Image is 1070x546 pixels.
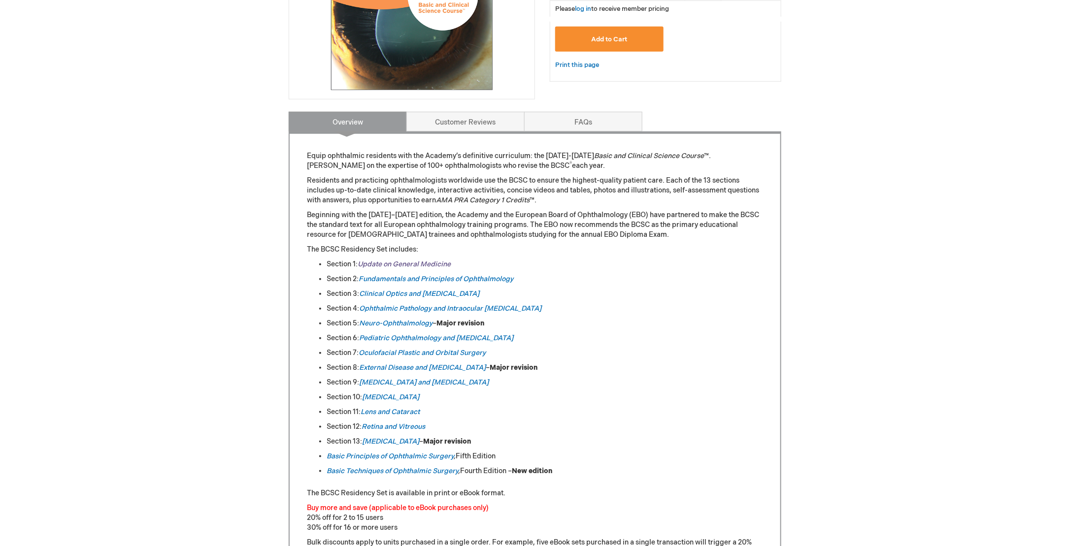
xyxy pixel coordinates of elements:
em: AMA PRA Category 1 Credits [436,196,530,204]
a: Print this page [555,59,599,71]
p: 20% off for 2 to 15 users 30% off for 16 or more users [307,503,763,533]
span: Add to Cart [591,35,627,43]
li: Section 13: – [327,437,763,447]
li: Section 10: [327,392,763,402]
li: Fourth Edition – [327,466,763,476]
li: Section 12: [327,422,763,432]
li: Section 2: [327,274,763,284]
p: Equip ophthalmic residents with the Academy’s definitive curriculum: the [DATE]-[DATE] ™. [PERSON... [307,151,763,171]
a: Clinical Optics and [MEDICAL_DATA] [359,289,479,298]
a: Basic Techniques of Ophthalmic Surgery [327,467,458,475]
p: The BCSC Residency Set is available in print or eBook format. [307,488,763,498]
li: Section 6: [327,333,763,343]
li: Section 1: [327,259,763,269]
li: Section 7: [327,348,763,358]
a: Neuro-Ophthalmology [359,319,433,327]
em: , [327,467,460,475]
a: [MEDICAL_DATA] [362,393,419,401]
li: Section 8: – [327,363,763,373]
a: log in [575,5,591,13]
a: Fundamentals and Principles of Ophthalmology [359,275,513,283]
span: Please to receive member pricing [555,5,669,13]
a: External Disease and [MEDICAL_DATA] [359,363,486,372]
a: Oculofacial Plastic and Orbital Surgery [359,349,486,357]
li: Section 11: [327,407,763,417]
a: Ophthalmic Pathology and Intraocular [MEDICAL_DATA] [359,304,541,313]
em: , [454,452,456,460]
p: Beginning with the [DATE]–[DATE] edition, the Academy and the European Board of Ophthalmology (EB... [307,210,763,240]
em: Basic and Clinical Science Course [594,152,704,160]
a: Customer Reviews [406,112,525,131]
a: Basic Principles of Ophthalmic Surgery [327,452,454,460]
strong: New edition [512,467,552,475]
p: Residents and practicing ophthalmologists worldwide use the BCSC to ensure the highest-quality pa... [307,176,763,205]
strong: Major revision [436,319,484,327]
button: Add to Cart [555,27,664,52]
p: The BCSC Residency Set includes: [307,245,763,255]
a: FAQs [524,112,642,131]
li: Section 9: [327,378,763,387]
sup: ® [569,161,572,167]
li: Fifth Edition [327,451,763,461]
a: [MEDICAL_DATA] [362,437,419,446]
strong: Major revision [423,437,471,446]
a: Update on General Medicine [358,260,451,268]
li: Section 3: [327,289,763,299]
a: Pediatric Ophthalmology and [MEDICAL_DATA] [359,334,513,342]
a: Overview [289,112,407,131]
a: Retina and Vitreous [362,422,425,431]
li: Section 4: [327,304,763,314]
strong: Major revision [490,363,537,372]
font: Buy more and save (applicable to eBook purchases only) [307,504,489,512]
a: [MEDICAL_DATA] and [MEDICAL_DATA] [359,378,489,386]
li: Section 5: – [327,319,763,328]
a: Lens and Cataract [361,408,420,416]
